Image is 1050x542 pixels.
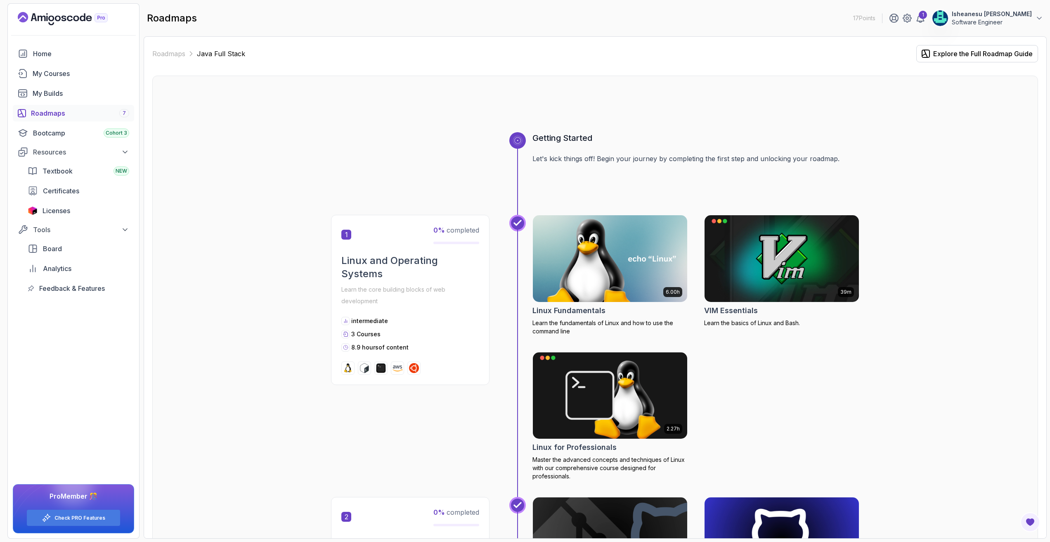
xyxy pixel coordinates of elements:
p: Let's kick things off! Begin your journey by completing the first step and unlocking your roadmap. [532,154,859,164]
a: feedback [23,280,134,297]
p: Isheanesu [PERSON_NAME] [952,10,1032,18]
img: aws logo [393,363,402,373]
h2: Linux Fundamentals [532,305,605,316]
p: Software Engineer [952,18,1032,26]
a: builds [13,85,134,102]
span: Cohort 3 [106,130,127,136]
img: bash logo [359,363,369,373]
span: Textbook [43,166,73,176]
span: 0 % [433,508,445,516]
p: Learn the basics of Linux and Bash. [704,319,859,327]
span: Feedback & Features [39,283,105,293]
a: courses [13,65,134,82]
span: NEW [116,168,127,174]
span: Board [43,244,62,254]
img: ubuntu logo [409,363,419,373]
a: 1 [915,13,925,23]
span: 1 [341,230,351,240]
a: bootcamp [13,125,134,141]
img: VIM Essentials card [705,215,859,302]
a: roadmaps [13,105,134,121]
div: My Builds [33,88,129,98]
span: completed [433,508,479,516]
p: 17 Points [853,14,875,22]
p: 2.27h [667,426,680,432]
button: Resources [13,145,134,159]
p: intermediate [351,317,388,325]
img: linux logo [343,363,353,373]
p: 6.00h [666,289,680,295]
a: Linux for Professionals card2.27hLinux for ProfessionalsMaster the advanced concepts and techniqu... [532,352,688,481]
span: Licenses [43,206,70,216]
span: completed [433,226,479,234]
button: Check PRO Features [26,509,121,526]
a: Landing page [18,12,127,25]
button: Tools [13,222,134,237]
div: 1 [919,11,927,19]
span: 0 % [433,226,445,234]
p: Master the advanced concepts and techniques of Linux with our comprehensive course designed for p... [532,456,688,480]
div: Roadmaps [31,108,129,118]
a: licenses [23,202,134,219]
p: Learn the core building blocks of web development [341,284,479,307]
a: textbook [23,163,134,179]
div: Home [33,49,129,59]
img: user profile image [932,10,948,26]
div: Bootcamp [33,128,129,138]
h2: roadmaps [147,12,197,25]
button: Explore the Full Roadmap Guide [916,45,1038,62]
div: Resources [33,147,129,157]
img: Linux Fundamentals card [533,215,687,302]
img: jetbrains icon [28,207,38,215]
span: 7 [123,110,126,116]
div: Explore the Full Roadmap Guide [933,49,1033,59]
a: board [23,240,134,257]
div: My Courses [33,69,129,78]
h2: Linux for Professionals [532,442,617,453]
a: Check PRO Features [54,515,105,521]
span: 2 [341,512,351,522]
h3: Getting Started [532,132,859,144]
button: Open Feedback Button [1020,512,1040,532]
span: Certificates [43,186,79,196]
h2: Linux and Operating Systems [341,254,479,281]
span: 3 Courses [351,330,381,338]
a: Roadmaps [152,49,185,59]
h2: VIM Essentials [704,305,758,316]
a: home [13,45,134,62]
p: Learn the fundamentals of Linux and how to use the command line [532,319,688,335]
span: Analytics [43,264,71,273]
img: terminal logo [376,363,386,373]
p: Java Full Stack [197,49,245,59]
a: Linux Fundamentals card6.00hLinux FundamentalsLearn the fundamentals of Linux and how to use the ... [532,215,688,335]
div: Tools [33,225,129,235]
a: certificates [23,183,134,199]
a: analytics [23,260,134,277]
p: 8.9 hours of content [351,343,409,352]
img: Linux for Professionals card [533,352,687,439]
button: user profile imageIsheanesu [PERSON_NAME]Software Engineer [932,10,1043,26]
a: VIM Essentials card39mVIM EssentialsLearn the basics of Linux and Bash. [704,215,859,327]
p: 39m [840,289,851,295]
